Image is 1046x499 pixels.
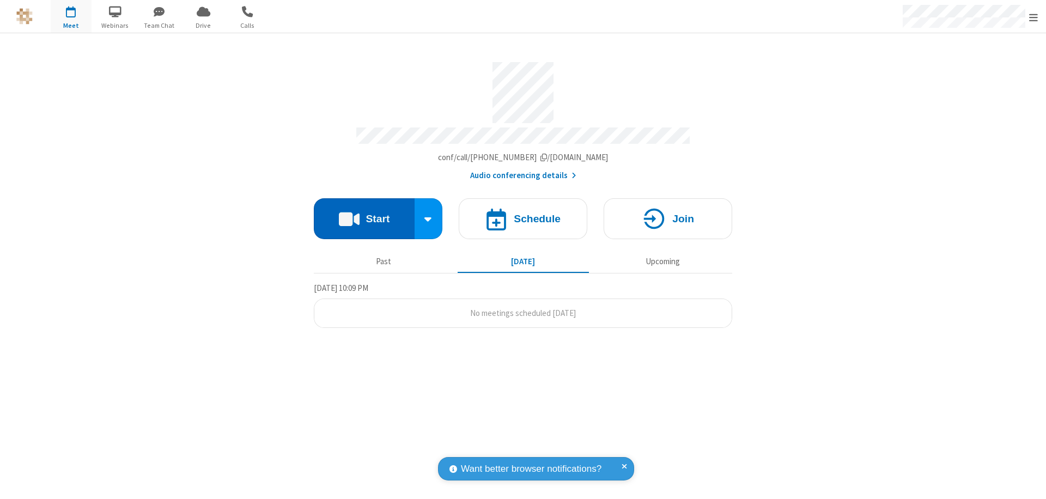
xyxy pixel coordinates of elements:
[438,152,609,162] span: Copy my meeting room link
[227,21,268,31] span: Calls
[139,21,180,31] span: Team Chat
[672,214,694,224] h4: Join
[415,198,443,239] div: Start conference options
[51,21,92,31] span: Meet
[318,251,449,272] button: Past
[470,308,576,318] span: No meetings scheduled [DATE]
[461,462,601,476] span: Want better browser notifications?
[438,151,609,164] button: Copy my meeting room linkCopy my meeting room link
[458,251,589,272] button: [DATE]
[604,198,732,239] button: Join
[597,251,728,272] button: Upcoming
[514,214,561,224] h4: Schedule
[314,282,732,328] section: Today's Meetings
[459,198,587,239] button: Schedule
[314,198,415,239] button: Start
[16,8,33,25] img: QA Selenium DO NOT DELETE OR CHANGE
[95,21,136,31] span: Webinars
[366,214,390,224] h4: Start
[314,54,732,182] section: Account details
[183,21,224,31] span: Drive
[470,169,576,182] button: Audio conferencing details
[314,283,368,293] span: [DATE] 10:09 PM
